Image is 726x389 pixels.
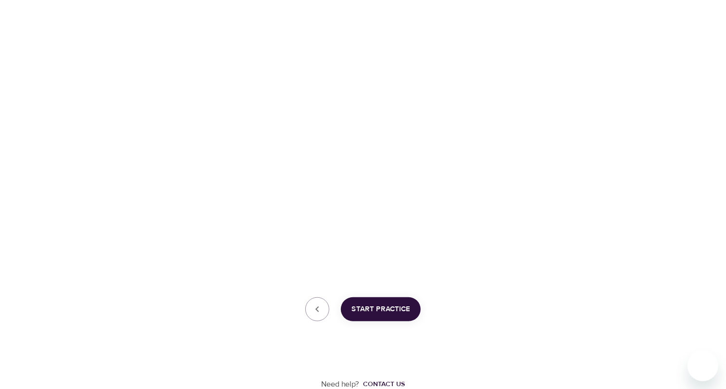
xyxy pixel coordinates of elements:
iframe: Button to launch messaging window [688,351,718,381]
a: Contact us [359,379,405,389]
button: Start Practice [341,297,421,321]
div: Contact us [363,379,405,389]
span: Start Practice [351,303,410,316]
